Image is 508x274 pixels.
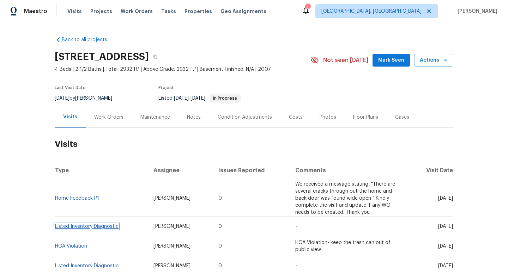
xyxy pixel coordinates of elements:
div: Maintenance [140,114,170,121]
span: - [295,263,297,268]
th: Comments [290,161,409,180]
span: [PERSON_NAME] [153,244,190,249]
div: Photos [320,114,336,121]
span: [DATE] [438,263,453,268]
span: [DATE] [438,244,453,249]
span: Properties [185,8,212,15]
span: [DATE] [438,196,453,201]
span: [DATE] [174,96,189,101]
div: 4 [305,4,310,11]
span: Work Orders [121,8,153,15]
span: Maestro [24,8,47,15]
span: [DATE] [190,96,205,101]
span: [DATE] [438,224,453,229]
span: [PERSON_NAME] [455,8,497,15]
button: Copy Address [149,50,162,63]
a: Listed Inventory Diagnostic [55,263,119,268]
button: Mark Seen [373,54,410,67]
span: Tasks [161,9,176,14]
a: HOA Violation [55,244,87,249]
span: In Progress [210,96,240,100]
span: - [174,96,205,101]
th: Assignee [148,161,213,180]
a: Listed Inventory Diagnostic [55,224,119,229]
span: [PERSON_NAME] [153,224,190,229]
a: Back to all projects [55,36,122,43]
div: Visits [63,113,77,120]
div: Work Orders [94,114,123,121]
span: 0 [218,244,222,249]
h2: Visits [55,128,453,161]
span: Last Visit Date [55,86,86,90]
span: 0 [218,196,222,201]
button: Actions [414,54,453,67]
span: - [295,224,297,229]
div: Cases [395,114,409,121]
div: Condition Adjustments [218,114,272,121]
span: [DATE] [55,96,69,101]
span: [PERSON_NAME] [153,263,190,268]
div: by [PERSON_NAME] [55,94,121,102]
span: Project [158,86,174,90]
span: Visits [67,8,82,15]
th: Visit Date [409,161,453,180]
th: Type [55,161,148,180]
span: 0 [218,224,222,229]
h2: [STREET_ADDRESS] [55,53,149,60]
a: Home Feedback P1 [55,196,99,201]
div: Notes [187,114,201,121]
div: Floor Plans [353,114,378,121]
span: HOA Violation- keep the trash can out of public view. [295,240,391,252]
th: Issues Reported [213,161,290,180]
span: Projects [90,8,112,15]
span: Listed [158,96,241,101]
span: 4 Beds | 2 1/2 Baths | Total: 2932 ft² | Above Grade: 2932 ft² | Basement Finished: N/A | 2007 [55,66,310,73]
span: Geo Assignments [220,8,266,15]
span: [PERSON_NAME] [153,196,190,201]
span: 0 [218,263,222,268]
span: Not seen [DATE] [323,57,368,64]
span: Mark Seen [378,56,404,65]
span: Actions [420,56,448,65]
span: [GEOGRAPHIC_DATA], [GEOGRAPHIC_DATA] [321,8,422,15]
div: Costs [289,114,303,121]
span: We received a message stating, "There are several cracks through out the home and back door was f... [295,182,395,215]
